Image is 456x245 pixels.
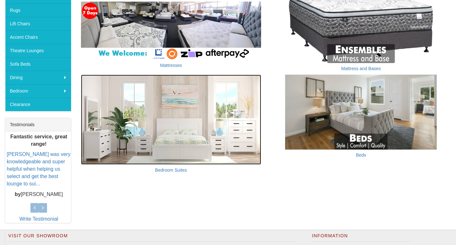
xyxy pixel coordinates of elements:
[5,118,71,131] div: Testimonials
[271,75,451,150] img: Beds
[5,71,71,84] a: Dining
[341,66,381,71] a: Mattress and Bases
[5,57,71,71] a: Sofa Beds
[7,191,71,198] p: [PERSON_NAME]
[5,44,71,57] a: Theatre Lounges
[81,75,261,165] img: Bedroom Suites
[5,84,71,98] a: Bedroom
[155,167,187,173] a: Bedroom Suites
[356,152,366,158] a: Beds
[5,4,71,17] a: Rugs
[5,98,71,111] a: Clearance
[312,233,410,242] h2: Information
[20,216,58,222] a: Write Testimonial
[5,30,71,44] a: Accent Chairs
[8,233,296,242] h2: Visit Our Showroom
[15,191,21,197] b: by
[10,134,67,146] b: Fantastic service, great range!
[160,63,182,68] a: Mattresses
[5,17,71,30] a: Lift Chairs
[7,151,70,186] a: [PERSON_NAME] was very knowledgeable and super helpful when helping us select and get the best lo...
